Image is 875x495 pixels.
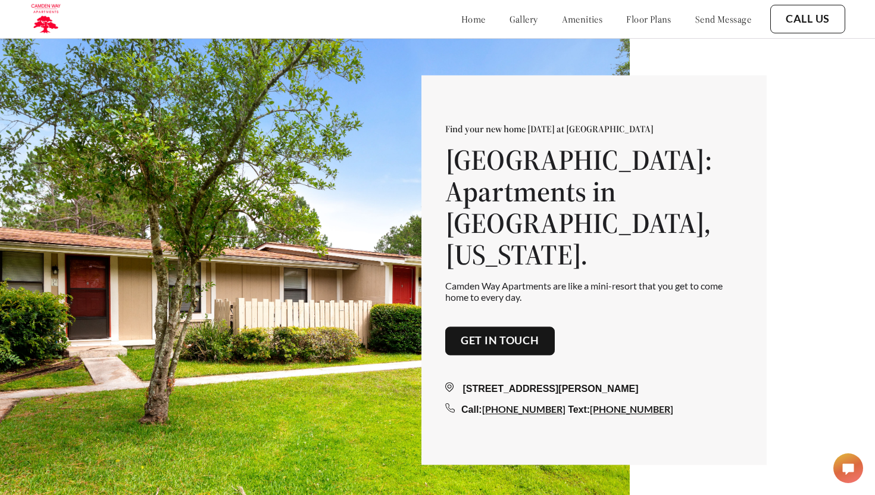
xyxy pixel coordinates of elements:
a: [PHONE_NUMBER] [590,403,673,415]
p: Find your new home [DATE] at [GEOGRAPHIC_DATA] [445,123,743,135]
a: Get in touch [461,335,539,348]
button: Get in touch [445,327,555,356]
a: send message [695,13,751,25]
a: home [461,13,486,25]
a: amenities [562,13,603,25]
img: camden_logo.png [30,3,61,35]
span: Text: [568,404,590,415]
a: [PHONE_NUMBER] [482,403,565,415]
a: Call Us [786,13,830,26]
p: Camden Way Apartments are like a mini-resort that you get to come home to every day. [445,280,743,303]
div: [STREET_ADDRESS][PERSON_NAME] [445,382,743,396]
a: gallery [510,13,538,25]
h1: [GEOGRAPHIC_DATA]: Apartments in [GEOGRAPHIC_DATA], [US_STATE]. [445,145,743,270]
a: floor plans [626,13,671,25]
button: Call Us [770,5,845,33]
span: Call: [461,404,482,415]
